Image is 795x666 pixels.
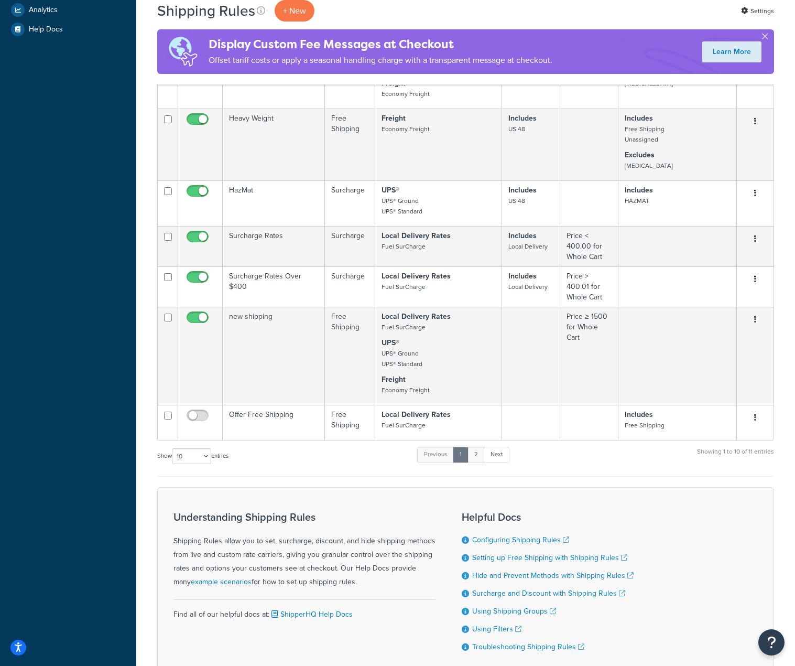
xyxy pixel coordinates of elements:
[472,534,569,545] a: Configuring Shipping Rules
[382,196,422,216] small: UPS® Ground UPS® Standard
[382,230,451,241] strong: Local Delivery Rates
[382,113,406,124] strong: Freight
[625,161,673,170] small: [MEDICAL_DATA]
[325,266,375,307] td: Surcharge
[560,226,618,266] td: Price < 400.00 for Whole Cart
[382,282,426,292] small: Fuel SurCharge
[625,124,665,144] small: Free Shipping Unassigned
[382,124,429,134] small: Economy Freight
[382,409,451,420] strong: Local Delivery Rates
[157,448,228,464] label: Show entries
[453,447,469,463] a: 1
[116,62,177,69] div: Keywords by Traffic
[382,271,451,282] strong: Local Delivery Rates
[223,307,325,405] td: new shipping
[508,185,537,196] strong: Includes
[625,421,665,430] small: Free Shipping
[27,27,115,36] div: Domain: [DOMAIN_NAME]
[223,180,325,226] td: HazMat
[508,113,537,124] strong: Includes
[508,271,537,282] strong: Includes
[625,409,653,420] strong: Includes
[40,62,94,69] div: Domain Overview
[29,25,63,34] span: Help Docs
[172,448,211,464] select: Showentries
[104,61,113,69] img: tab_keywords_by_traffic_grey.svg
[382,385,429,395] small: Economy Freight
[382,89,429,99] small: Economy Freight
[758,629,785,656] button: Open Resource Center
[382,185,399,196] strong: UPS®
[269,609,353,620] a: ShipperHQ Help Docs
[382,421,426,430] small: Fuel SurCharge
[382,349,422,369] small: UPS® Ground UPS® Standard
[382,323,426,332] small: Fuel SurCharge
[560,307,618,405] td: Price ≥ 1500 for Whole Cart
[382,311,451,322] strong: Local Delivery Rates
[325,307,375,405] td: Free Shipping
[173,511,435,523] h3: Understanding Shipping Rules
[29,17,51,25] div: v 4.0.25
[625,185,653,196] strong: Includes
[325,405,375,440] td: Free Shipping
[157,1,255,21] h1: Shipping Rules
[17,17,25,25] img: logo_orange.svg
[472,570,634,581] a: Hide and Prevent Methods with Shipping Rules
[484,447,509,463] a: Next
[702,41,761,62] a: Learn More
[417,447,454,463] a: Previous
[223,266,325,307] td: Surcharge Rates Over $400
[508,230,537,241] strong: Includes
[472,641,584,652] a: Troubleshooting Shipping Rules
[29,6,58,15] span: Analytics
[697,446,774,468] div: Showing 1 to 10 of 11 entries
[560,266,618,307] td: Price > 400.01 for Whole Cart
[462,511,634,523] h3: Helpful Docs
[209,36,552,53] h4: Display Custom Fee Messages at Checkout
[173,511,435,589] div: Shipping Rules allow you to set, surcharge, discount, and hide shipping methods from live and cus...
[472,624,521,635] a: Using Filters
[382,374,406,385] strong: Freight
[508,124,525,134] small: US 48
[467,447,485,463] a: 2
[625,196,649,206] small: HAZMAT
[223,109,325,180] td: Heavy Weight
[508,282,548,292] small: Local Delivery
[17,27,25,36] img: website_grey.svg
[472,588,625,599] a: Surcharge and Discount with Shipping Rules
[472,552,627,563] a: Setting up Free Shipping with Shipping Rules
[191,576,252,587] a: example scenarios
[223,226,325,266] td: Surcharge Rates
[625,113,653,124] strong: Includes
[508,196,525,206] small: US 48
[382,242,426,251] small: Fuel SurCharge
[28,61,37,69] img: tab_domain_overview_orange.svg
[382,337,399,348] strong: UPS®
[209,53,552,68] p: Offset tariff costs or apply a seasonal handling charge with a transparent message at checkout.
[741,4,774,18] a: Settings
[173,599,435,621] div: Find all of our helpful docs at:
[325,109,375,180] td: Free Shipping
[472,606,556,617] a: Using Shipping Groups
[8,20,128,39] a: Help Docs
[8,1,128,19] a: Analytics
[625,149,655,160] strong: Excludes
[325,226,375,266] td: Surcharge
[157,29,209,74] img: duties-banner-06bc72dcb5fe05cb3f9472aba00be2ae8eb53ab6f0d8bb03d382ba314ac3c341.png
[223,405,325,440] td: Offer Free Shipping
[508,242,548,251] small: Local Delivery
[325,180,375,226] td: Surcharge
